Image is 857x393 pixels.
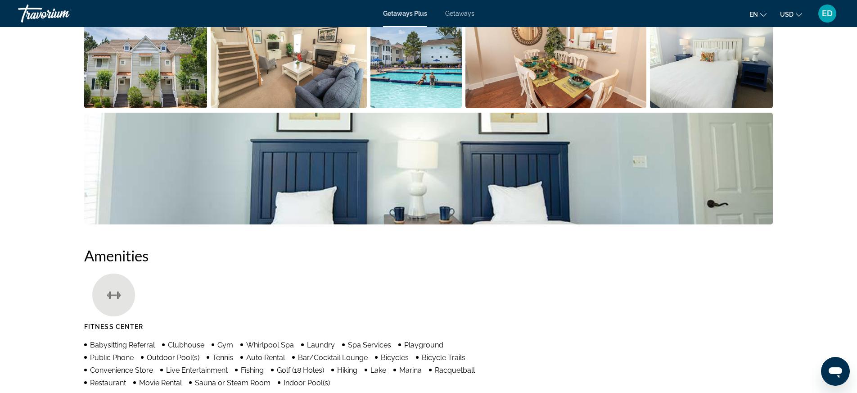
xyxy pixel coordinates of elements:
span: Live Entertainment [166,366,228,375]
span: Movie Rental [139,379,182,387]
span: Fishing [241,366,264,375]
span: ED [822,9,833,18]
iframe: Button to launch messaging window [821,357,850,386]
span: Golf (18 Holes) [277,366,324,375]
span: Indoor Pool(s) [284,379,330,387]
a: Getaways Plus [383,10,427,17]
span: Marina [399,366,422,375]
span: Bicycle Trails [422,353,465,362]
span: Playground [404,341,443,349]
button: User Menu [816,4,839,23]
span: Fitness Center [84,323,143,330]
span: Hiking [337,366,357,375]
span: USD [780,11,794,18]
span: Sauna or Steam Room [195,379,271,387]
span: Whirlpool Spa [246,341,294,349]
span: Spa Services [348,341,391,349]
span: Lake [370,366,386,375]
a: Travorium [18,2,108,25]
span: Racquetball [435,366,475,375]
span: Convenience Store [90,366,153,375]
button: Open full-screen image slider [84,112,773,225]
span: Auto Rental [246,353,285,362]
h2: Amenities [84,247,773,265]
span: en [749,11,758,18]
span: Laundry [307,341,335,349]
a: Getaways [445,10,474,17]
span: Tennis [212,353,233,362]
span: Babysitting Referral [90,341,155,349]
button: Change language [749,8,767,21]
span: Clubhouse [168,341,204,349]
span: Public Phone [90,353,134,362]
span: Outdoor Pool(s) [147,353,199,362]
button: Change currency [780,8,802,21]
span: Bicycles [381,353,409,362]
span: Gym [217,341,233,349]
span: Restaurant [90,379,126,387]
span: Bar/Cocktail Lounge [298,353,368,362]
